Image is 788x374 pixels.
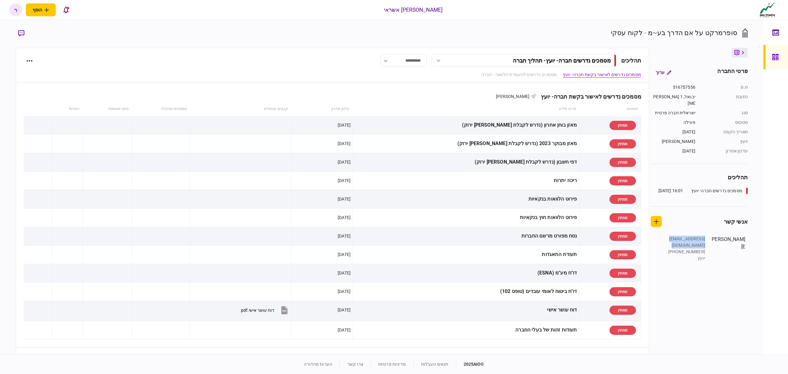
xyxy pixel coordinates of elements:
div: אנשי קשר [724,217,748,226]
div: ח.פ [702,84,748,91]
div: מסמכים נדרשים חברה- יועץ - תהליך חברה [513,57,611,64]
div: נסח מפורט מרשם החברות [355,229,577,243]
div: דו"ח ביטוח לאומי עובדים (טופס 102) [355,285,577,299]
div: © 2025 AIO [456,361,484,368]
div: ממתין [609,213,636,222]
div: כתובת [702,94,748,107]
div: ממתין [609,176,636,185]
div: [PHONE_NUMBER] [665,249,705,255]
div: פעילה [651,119,695,126]
div: ממתין [609,250,636,259]
th: עדכון אחרון [291,102,353,116]
div: ישראלית חברה פרטית [651,110,695,116]
div: [DATE] [338,251,351,258]
div: דוח עושר אישי [355,303,577,317]
div: ממתין [609,121,636,130]
th: הערות [52,102,82,116]
button: פתח רשימת התראות [59,3,72,16]
th: סיווג אוטומטי [83,102,132,116]
button: ר [9,3,22,16]
th: סטטוס [579,102,641,116]
a: מסמכים נדרשים חברה- יועץ16:01 [DATE] [658,188,748,194]
div: סוג [702,110,748,116]
div: מאזן בוחן אחרון (נדרש לקבלת [PERSON_NAME] ירוק) [355,118,577,132]
div: [DATE] [338,140,351,147]
div: תהליכים [621,56,641,65]
div: יבנאל, 1 [PERSON_NAME] [651,94,695,107]
button: ערוך [651,67,676,78]
img: client company logo [758,2,777,18]
a: צרו קשר [347,362,363,367]
div: סופרמרקט על אם הדרך בע~מ - לקוח עסקי [611,28,737,38]
div: מאזן מבוקר 2023 (נדרש לקבלת [PERSON_NAME] ירוק) [355,137,577,151]
div: ממתין [609,232,636,241]
div: ממתין [609,326,636,335]
div: ממתין [609,287,636,296]
div: ממתין [609,306,636,315]
div: עדכון אחרון [702,148,748,154]
div: ממתין [609,195,636,204]
span: [PERSON_NAME] [496,94,529,99]
div: [DATE] [338,159,351,165]
div: יועץ [702,138,748,145]
div: ממתין [609,139,636,148]
div: תעודות זהות של בעלי החברה [355,323,577,337]
div: [DATE] [338,233,351,239]
div: 516757556 [651,84,695,91]
div: [DATE] [651,129,695,135]
div: תאריך הקמה [702,129,748,135]
div: [DATE] [338,214,351,221]
a: תנאים והגבלות [421,362,448,367]
button: מסמכים נדרשים חברה- יועץ- תהליך חברה [432,54,616,67]
div: [DATE] [338,288,351,295]
div: [DATE] [338,270,351,276]
div: סטטוס [702,119,748,126]
div: [DATE] [338,196,351,202]
a: מסמכים נדרשים לאישור בקשת חברה- יועץ [563,71,641,78]
div: ממתין [609,269,636,278]
div: מסמכים נדרשים לאישור בקשת חברה- יועץ [536,93,641,100]
div: 16:01 [DATE] [658,188,683,194]
a: מסמכים נדרשים להעמדת הלוואה - חברה [481,71,557,78]
div: [DATE] [338,307,351,313]
th: קבצים שנשלחו [190,102,291,116]
div: פירוט הלוואות בנקאיות [355,192,577,206]
div: [DATE] [651,148,695,154]
div: תעודת התאגדות [355,248,577,262]
div: [DATE] [338,327,351,333]
button: דוח עושר אישי.pdf [241,303,289,317]
div: מסמכים נדרשים חברה- יועץ [691,188,742,194]
div: דפי חשבון (נדרש לקבלת [PERSON_NAME] ירוק) [355,155,577,169]
div: [DATE] [338,122,351,128]
div: יועץ [665,255,705,262]
div: ממתין [609,158,636,167]
div: דו"ח מע"מ (ESNA) [355,266,577,280]
a: מדיניות פרטיות [378,362,406,367]
div: פרטי החברה [717,67,747,78]
button: פתח תפריט להוספת לקוח [26,3,56,16]
div: ריכוז יתרות [355,174,577,188]
th: מסמכים שהועלו [132,102,190,116]
div: [DATE] [338,177,351,184]
div: [PERSON_NAME] [651,138,695,145]
a: הערות מהדורה [304,362,332,367]
div: [PERSON_NAME] אשראי [384,6,443,14]
div: פירוט הלוואות חוץ בנקאיות [355,211,577,225]
div: תהליכים [651,173,748,181]
div: [EMAIL_ADDRESS][DOMAIN_NAME] [665,236,705,249]
th: פריט מידע [353,102,580,116]
div: [PERSON_NAME] [711,236,745,262]
div: דוח עושר אישי.pdf [241,308,274,313]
